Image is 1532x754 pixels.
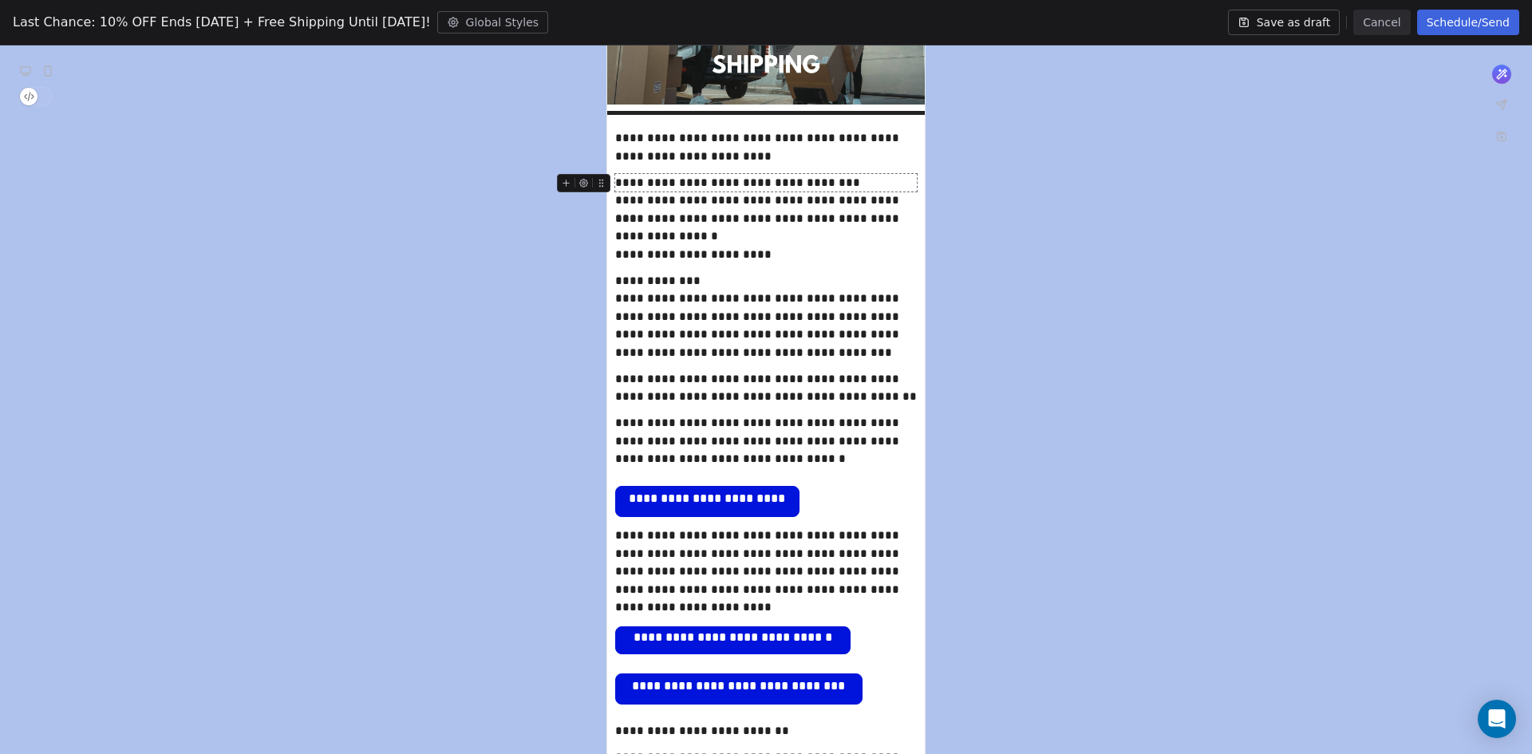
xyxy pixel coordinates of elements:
button: Global Styles [437,11,549,34]
div: Open Intercom Messenger [1478,700,1516,738]
button: Save as draft [1228,10,1340,35]
span: Last Chance: 10% OFF Ends [DATE] + Free Shipping Until [DATE]! [13,13,431,32]
button: Cancel [1353,10,1410,35]
button: Schedule/Send [1417,10,1519,35]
